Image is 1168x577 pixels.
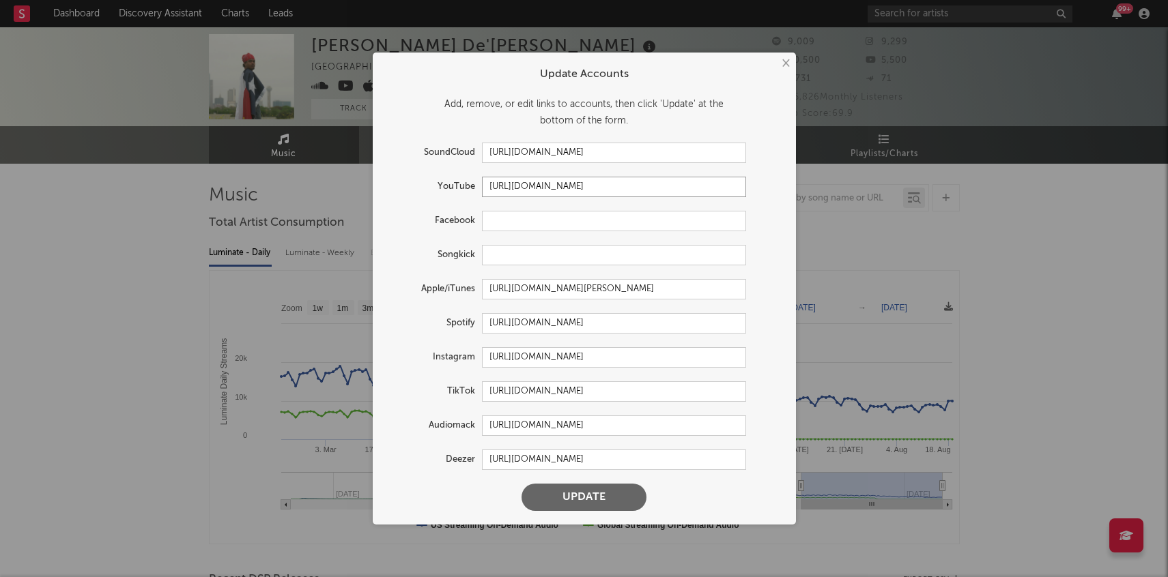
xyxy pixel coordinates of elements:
button: × [778,56,793,71]
div: Update Accounts [386,66,782,83]
button: Update [522,484,646,511]
label: Apple/iTunes [386,281,482,297]
div: Add, remove, or edit links to accounts, then click 'Update' at the bottom of the form. [386,96,782,129]
label: Audiomack [386,417,482,434]
label: Instagram [386,349,482,366]
label: TikTok [386,383,482,400]
label: Facebook [386,213,482,229]
label: Songkick [386,247,482,263]
label: SoundCloud [386,145,482,161]
label: Spotify [386,315,482,331]
label: Deezer [386,452,482,468]
label: YouTube [386,179,482,195]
